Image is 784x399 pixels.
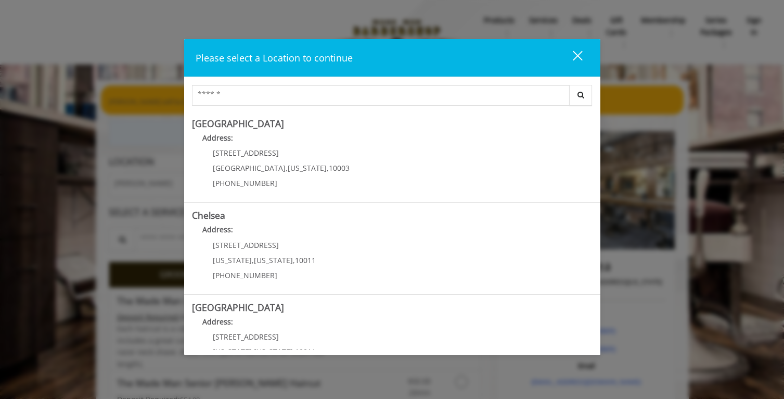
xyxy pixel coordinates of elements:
[192,117,284,130] b: [GEOGRAPHIC_DATA]
[293,347,295,357] span: ,
[202,317,233,327] b: Address:
[192,85,570,106] input: Search Center
[192,209,225,221] b: Chelsea
[288,163,327,173] span: [US_STATE]
[213,178,277,188] span: [PHONE_NUMBER]
[329,163,350,173] span: 10003
[192,85,593,111] div: Center Select
[202,225,233,234] b: Address:
[213,163,286,173] span: [GEOGRAPHIC_DATA]
[286,163,288,173] span: ,
[327,163,329,173] span: ,
[575,91,587,98] i: Search button
[213,270,277,280] span: [PHONE_NUMBER]
[295,347,316,357] span: 10011
[254,347,293,357] span: [US_STATE]
[554,47,589,68] button: close dialog
[252,347,254,357] span: ,
[295,255,316,265] span: 10011
[293,255,295,265] span: ,
[196,52,353,64] span: Please select a Location to continue
[213,148,279,158] span: [STREET_ADDRESS]
[192,301,284,314] b: [GEOGRAPHIC_DATA]
[254,255,293,265] span: [US_STATE]
[252,255,254,265] span: ,
[213,255,252,265] span: [US_STATE]
[561,50,582,66] div: close dialog
[202,133,233,143] b: Address:
[213,240,279,250] span: [STREET_ADDRESS]
[213,347,252,357] span: [US_STATE]
[213,332,279,342] span: [STREET_ADDRESS]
